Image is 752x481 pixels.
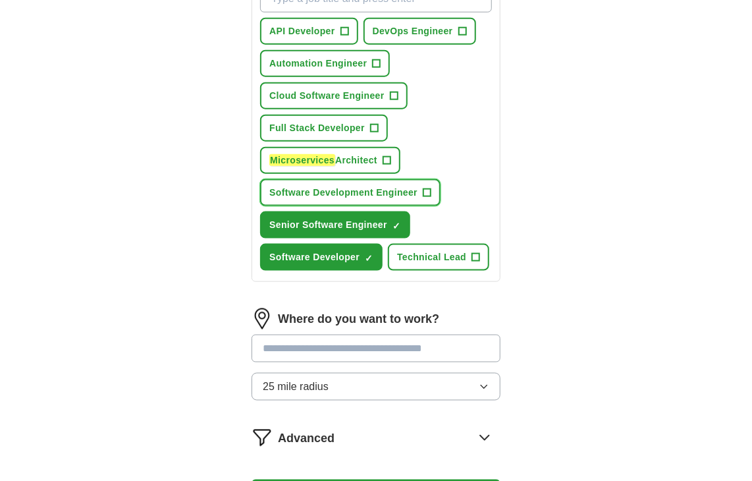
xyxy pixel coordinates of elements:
button: Technical Lead [388,244,489,271]
button: Software Developer✓ [260,244,383,271]
em: Microservices [269,154,335,166]
span: DevOps Engineer [373,24,453,38]
span: Technical Lead [397,250,466,264]
span: Automation Engineer [269,57,367,71]
button: Full Stack Developer [260,115,388,142]
button: Senior Software Engineer✓ [260,212,410,239]
button: DevOps Engineer [363,18,476,45]
button: API Developer [260,18,358,45]
span: Full Stack Developer [269,121,365,135]
span: Advanced [278,430,335,448]
span: Senior Software Engineer [269,218,387,232]
span: Cloud Software Engineer [269,89,385,103]
span: Software Developer [269,250,360,264]
span: Software Development Engineer [269,186,417,200]
img: filter [252,427,273,448]
span: ✓ [392,221,400,231]
button: Cloud Software Engineer [260,82,408,109]
button: Automation Engineer [260,50,390,77]
button: MicroservicesArchitect [260,147,400,174]
button: 25 mile radius [252,373,500,401]
span: ✓ [365,253,373,264]
span: 25 mile radius [263,379,329,395]
img: location.png [252,308,273,329]
label: Where do you want to work? [278,310,439,328]
span: Architect [269,154,377,167]
span: API Developer [269,24,335,38]
button: Software Development Engineer [260,179,441,206]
